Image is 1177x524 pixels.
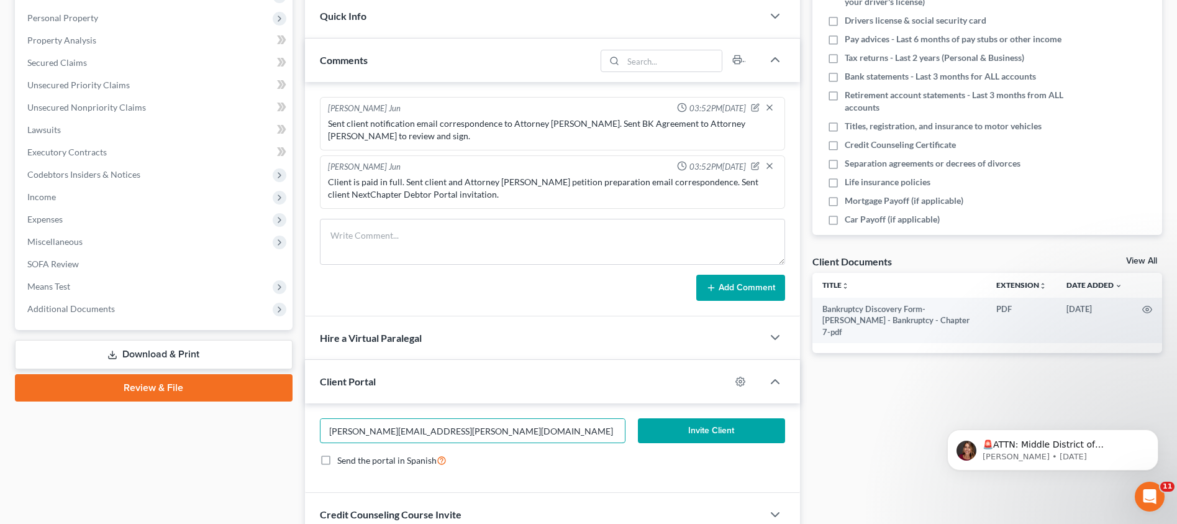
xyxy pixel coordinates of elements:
span: Titles, registration, and insurance to motor vehicles [845,120,1042,132]
span: Bank statements - Last 3 months for ALL accounts [845,70,1036,83]
span: Expenses [27,214,63,224]
td: Bankruptcy Discovery Form-[PERSON_NAME] - Bankruptcy - Chapter 7-pdf [812,298,986,343]
i: unfold_more [842,282,849,290]
button: Add Comment [696,275,785,301]
input: Search... [623,50,722,71]
span: Quick Info [320,10,366,22]
span: Client Portal [320,375,376,387]
a: View All [1126,257,1157,265]
span: Retirement account statements - Last 3 months from ALL accounts [845,89,1065,114]
a: Download & Print [15,340,293,369]
div: Client Documents [812,255,892,268]
a: SOFA Review [17,253,293,275]
a: Date Added expand_more [1066,280,1122,290]
div: Sent client notification email correspondence to Attorney [PERSON_NAME]. Sent BK Agreement to Att... [328,117,777,142]
span: SOFA Review [27,259,79,269]
a: Unsecured Nonpriority Claims [17,96,293,119]
iframe: Intercom live chat [1135,482,1165,512]
a: Extensionunfold_more [996,280,1047,290]
span: Miscellaneous [27,236,83,247]
span: Income [27,191,56,202]
span: Means Test [27,281,70,292]
span: Property Analysis [27,35,96,45]
span: Mortgage Payoff (if applicable) [845,195,963,207]
span: Unsecured Priority Claims [27,80,130,90]
button: Invite Client [638,418,784,443]
span: Life insurance policies [845,176,930,188]
i: expand_more [1115,282,1122,290]
span: Codebtors Insiders & Notices [27,169,140,180]
span: 03:52PM[DATE] [689,161,746,173]
span: Additional Documents [27,303,115,314]
span: Separation agreements or decrees of divorces [845,157,1020,170]
a: Property Analysis [17,29,293,52]
a: Titleunfold_more [822,280,849,290]
span: Lawsuits [27,124,61,135]
span: Credit Counseling Course Invite [320,508,461,520]
input: Enter email [320,419,625,443]
span: Hire a Virtual Paralegal [320,332,422,344]
span: Send the portal in Spanish [337,455,437,466]
div: [PERSON_NAME] Jun [328,103,401,115]
td: PDF [986,298,1057,343]
span: Personal Property [27,12,98,23]
span: Unsecured Nonpriority Claims [27,102,146,113]
td: [DATE] [1057,298,1132,343]
span: Tax returns - Last 2 years (Personal & Business) [845,52,1024,64]
span: Drivers license & social security card [845,14,986,27]
a: Secured Claims [17,52,293,74]
span: 03:52PM[DATE] [689,103,746,114]
span: Executory Contracts [27,147,107,157]
span: 11 [1160,482,1175,492]
span: Secured Claims [27,57,87,68]
span: Comments [320,54,368,66]
span: Credit Counseling Certificate [845,139,956,151]
a: Executory Contracts [17,141,293,163]
iframe: Intercom notifications message [929,403,1177,490]
a: Unsecured Priority Claims [17,74,293,96]
i: unfold_more [1039,282,1047,290]
a: Review & File [15,374,293,402]
span: Car Payoff (if applicable) [845,213,940,226]
div: [PERSON_NAME] Jun [328,161,401,173]
span: Pay advices - Last 6 months of pay stubs or other income [845,33,1061,45]
a: Lawsuits [17,119,293,141]
div: Client is paid in full. Sent client and Attorney [PERSON_NAME] petition preparation email corresp... [328,176,777,201]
